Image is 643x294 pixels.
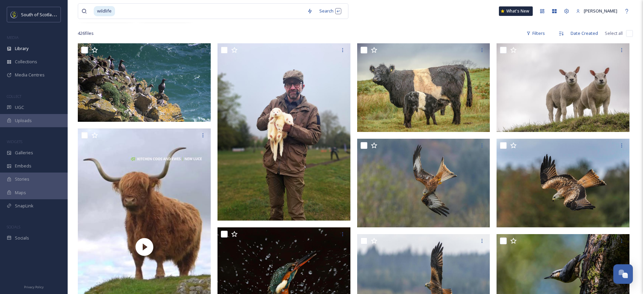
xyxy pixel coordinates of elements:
div: Date Created [567,27,601,40]
span: Galleries [15,150,33,156]
span: Library [15,45,28,52]
a: What's New [499,6,533,16]
span: Select all [605,30,623,37]
img: Guillemots at mull of galloway-Dumfries%20%26%20Galloway%20Council.jpg [78,43,211,122]
div: Filters [523,27,548,40]
span: COLLECT [7,94,21,99]
span: Uploads [15,117,32,124]
span: Media Centres [15,72,45,78]
img: Red Kite Centre Laurieston Alan Strong 2-Lord%20Strong%20Photography.jpg [357,139,490,227]
span: 426 file s [78,30,94,37]
span: wildlife [94,6,115,16]
span: MEDIA [7,35,19,40]
span: [PERSON_NAME] [584,8,617,14]
span: WIDGETS [7,139,22,144]
span: Maps [15,189,26,196]
span: Socials [15,235,29,241]
span: UGC [15,104,24,111]
span: Privacy Policy [24,285,44,289]
span: South of Scotland Destination Alliance [21,11,98,18]
img: images.jpeg [11,11,18,18]
img: THIS YEAR FERRET SHOW.jpg [217,43,350,221]
img: Red Kite Centre Laurieston Alan Strong 5-Lord%20Strong%20Photography.jpg [497,139,629,227]
span: Stories [15,176,29,182]
img: d1cb41468127dc8ec45f8aaf3054955d6def51e88b4126f81c501be3c388abcd.jpg [357,43,490,132]
span: SnapLink [15,203,33,209]
a: Privacy Policy [24,282,44,291]
span: SOCIALS [7,224,20,229]
button: Open Chat [613,264,633,284]
span: Embeds [15,163,31,169]
div: Search [316,4,345,18]
span: Collections [15,59,37,65]
img: PW_SSDA_Kitchen Coos Ewes_78.JPG [497,43,629,132]
a: [PERSON_NAME] [573,4,621,18]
